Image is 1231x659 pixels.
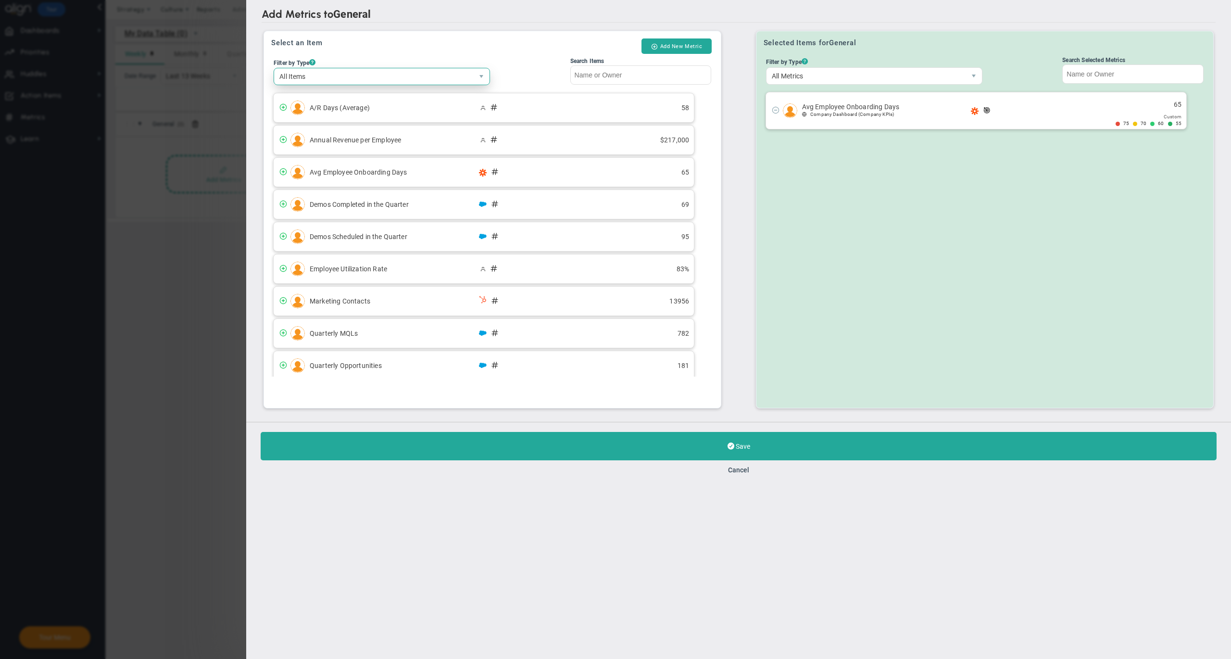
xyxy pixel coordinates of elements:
[290,358,305,373] img: Jane Wilson
[473,68,490,85] span: select
[1116,114,1181,120] div: Target Option
[491,297,499,304] span: Company Metric
[971,107,979,115] span: Zapier Enabled
[660,136,689,145] span: $217,000
[310,297,478,305] span: Marketing Contacts
[480,105,486,111] span: Manually Updated
[310,233,478,241] span: Demos Scheduled in the Quarter
[290,229,305,244] img: Mark Collins
[480,266,486,272] span: Manually Updated
[479,362,487,369] span: Salesforce Enabled
[290,326,305,341] img: Jane Wilson
[490,265,498,272] span: Company Metric
[1123,121,1129,127] span: 75
[1141,121,1146,127] span: 70
[479,233,487,241] span: Salesforce Enabled
[736,443,750,450] span: Save
[290,294,305,308] img: Jane Wilson
[491,200,499,208] span: Company Metric
[290,197,305,212] img: Mark Collins
[490,103,498,111] span: Company Metric
[641,38,712,54] button: Add New Metric
[983,106,991,114] span: Metric with Target
[681,200,689,209] span: 69
[764,38,856,47] h3: Selected Items for
[1176,121,1181,127] span: 55
[290,262,305,276] img: Mark Collins
[479,169,487,177] span: Zapier Enabled
[491,329,499,337] span: Company Metric
[678,329,689,338] span: 782
[274,68,473,85] span: All Items
[681,232,689,241] span: 95
[490,136,498,143] span: Company Metric
[491,232,499,240] span: Company Metric
[810,112,857,117] span: Company Dashboard
[728,466,749,474] button: Cancel
[677,265,689,274] span: 83%
[491,168,499,176] span: Company Metric
[858,112,894,117] span: (Company KPIs)
[1062,64,1204,84] input: Search Selected Metrics
[766,68,966,84] span: All Metrics
[310,136,478,144] span: Annual Revenue per Employee
[829,38,856,47] span: General
[274,58,490,67] div: Filter by Type
[310,329,478,337] span: Quarterly MQLs
[310,265,478,273] span: Employee Utilization Rate
[1062,57,1204,63] div: Search Selected Metrics
[766,105,783,116] span: Click to remove item
[310,168,478,176] span: Avg Employee Onboarding Days
[681,103,689,113] span: 58
[479,201,487,208] span: Salesforce Enabled
[333,8,371,20] span: General
[681,168,689,177] span: 65
[261,432,1217,460] button: Save
[262,8,1216,23] h2: Add Metrics to
[1174,100,1181,109] span: 65
[966,68,982,84] span: select
[290,101,305,115] img: Tom Johnson
[802,103,970,111] span: Avg Employee Onboarding Days
[290,165,305,179] img: Lisa Jenkins
[310,362,478,369] span: Quarterly Opportunities
[802,112,807,116] span: Company Dashboard
[766,57,982,66] div: Filter by Type
[310,104,478,112] span: A/R Days (Average)
[783,103,797,118] img: Alex Abramson
[479,329,487,337] span: Salesforce Enabled
[271,38,641,48] h3: Select an Item
[310,201,478,208] span: Demos Completed in the Quarter
[570,58,712,64] div: Search Items
[290,133,305,147] img: Tom Johnson
[479,296,487,304] span: HubSpot Enabled<br ></span>Total Contacts
[669,297,689,306] span: 13956
[1158,121,1164,127] span: 60
[491,361,499,369] span: Company Metric
[678,361,689,370] span: 181
[480,137,486,143] span: Manually Updated
[570,65,712,85] input: Search Items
